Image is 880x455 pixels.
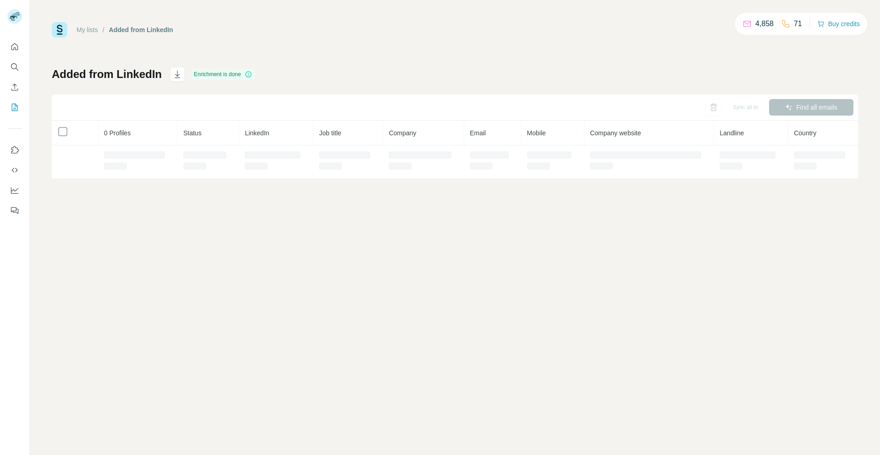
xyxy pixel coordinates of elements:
[7,162,22,178] button: Use Surfe API
[7,142,22,158] button: Use Surfe on LinkedIn
[109,25,173,34] div: Added from LinkedIn
[794,129,816,137] span: Country
[794,18,802,29] p: 71
[470,129,486,137] span: Email
[7,79,22,95] button: Enrich CSV
[590,129,641,137] span: Company website
[52,67,162,82] h1: Added from LinkedIn
[7,182,22,199] button: Dashboard
[817,17,860,30] button: Buy credits
[389,129,416,137] span: Company
[183,129,202,137] span: Status
[7,99,22,116] button: My lists
[319,129,341,137] span: Job title
[720,129,744,137] span: Landline
[527,129,546,137] span: Mobile
[7,59,22,75] button: Search
[103,25,104,34] li: /
[77,26,98,33] a: My lists
[52,22,67,38] img: Surfe Logo
[191,69,255,80] div: Enrichment is done
[755,18,774,29] p: 4,858
[104,129,131,137] span: 0 Profiles
[7,39,22,55] button: Quick start
[245,129,269,137] span: LinkedIn
[7,202,22,219] button: Feedback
